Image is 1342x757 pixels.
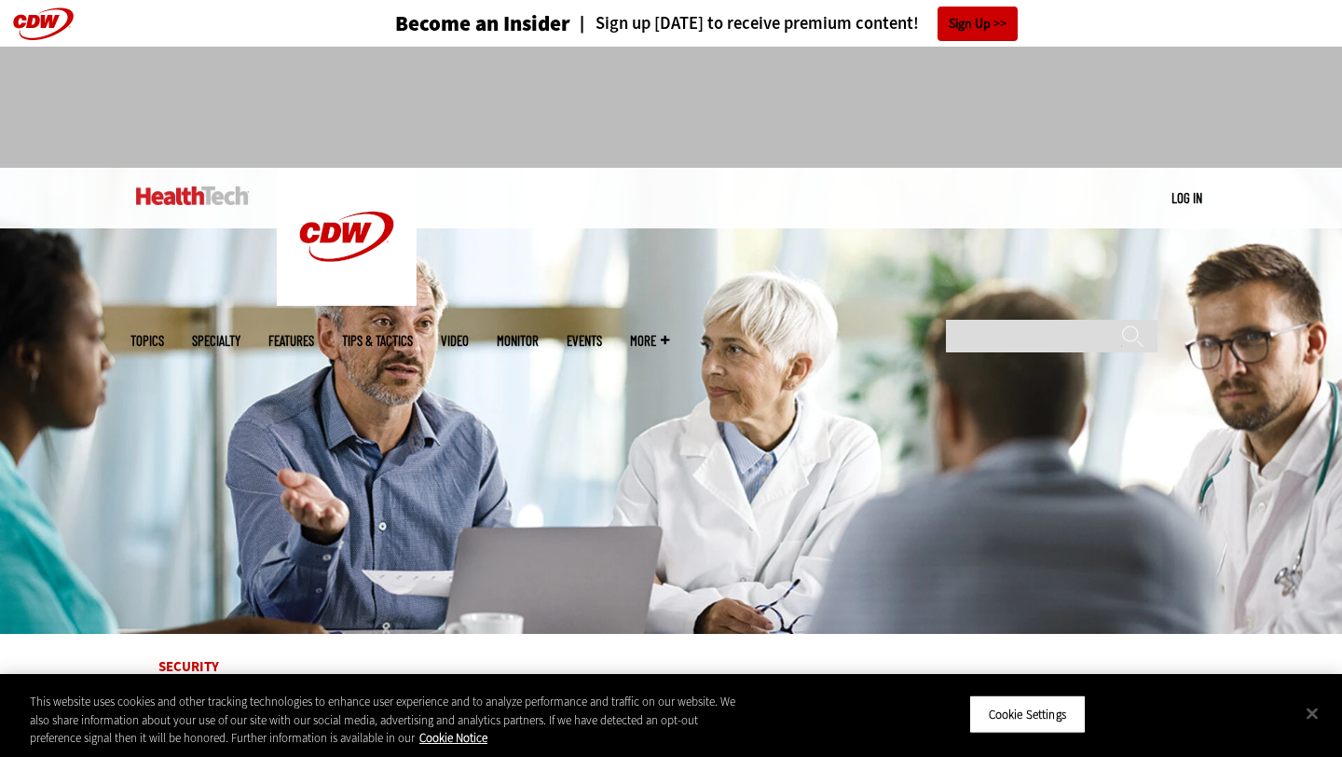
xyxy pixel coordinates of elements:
[441,334,469,348] a: Video
[630,334,669,348] span: More
[570,15,919,33] a: Sign up [DATE] to receive premium content!
[136,186,249,205] img: Home
[342,334,413,348] a: Tips & Tactics
[325,13,570,34] a: Become an Insider
[938,7,1018,41] a: Sign Up
[192,334,240,348] span: Specialty
[419,730,487,746] a: More information about your privacy
[969,695,1086,734] button: Cookie Settings
[1171,189,1202,206] a: Log in
[332,65,1010,149] iframe: advertisement
[268,334,314,348] a: Features
[395,13,570,34] h3: Become an Insider
[277,291,417,310] a: CDW
[497,334,539,348] a: MonITor
[1171,188,1202,208] div: User menu
[30,693,738,748] div: This website uses cookies and other tracking technologies to enhance user experience and to analy...
[1292,693,1333,734] button: Close
[567,334,602,348] a: Events
[158,657,219,676] a: Security
[277,168,417,306] img: Home
[130,334,164,348] span: Topics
